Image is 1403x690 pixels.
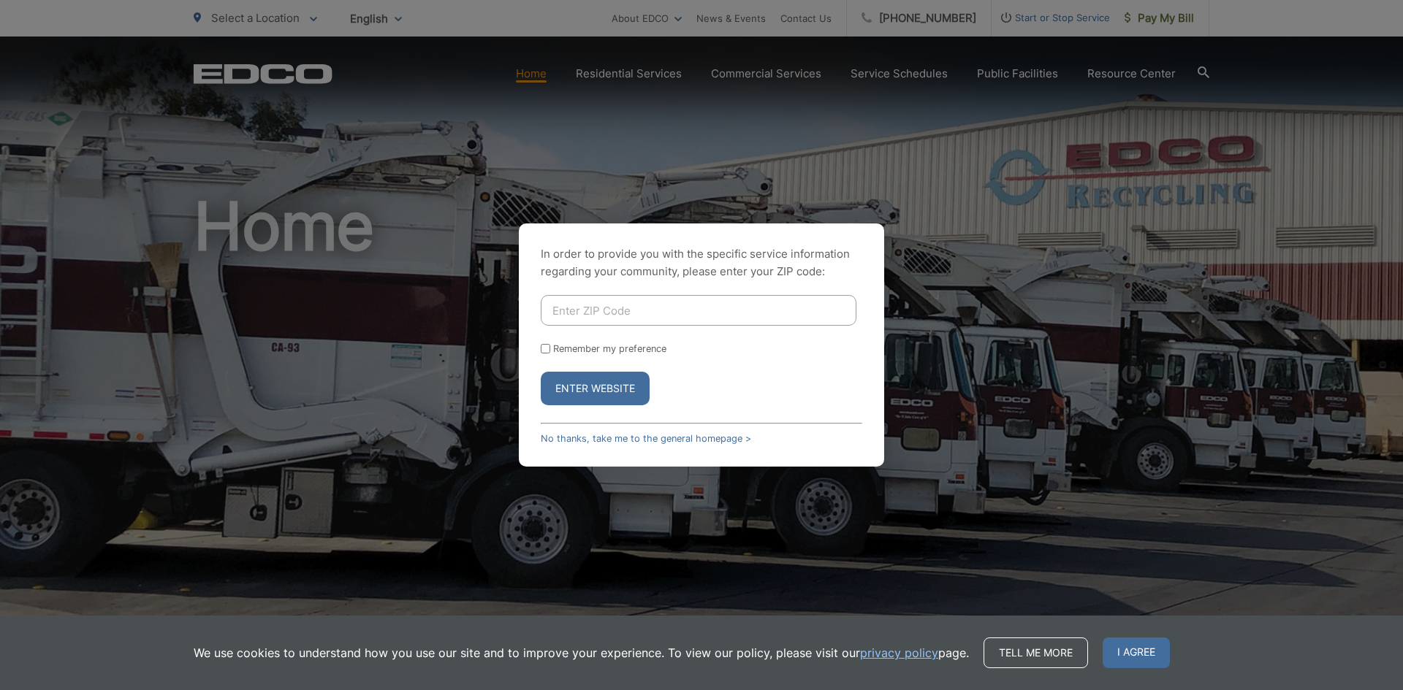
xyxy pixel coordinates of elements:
[860,644,938,662] a: privacy policy
[553,343,666,354] label: Remember my preference
[1103,637,1170,668] span: I agree
[541,433,751,444] a: No thanks, take me to the general homepage >
[541,295,856,326] input: Enter ZIP Code
[194,644,969,662] p: We use cookies to understand how you use our site and to improve your experience. To view our pol...
[541,245,862,280] p: In order to provide you with the specific service information regarding your community, please en...
[541,372,650,405] button: Enter Website
[984,637,1088,668] a: Tell me more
